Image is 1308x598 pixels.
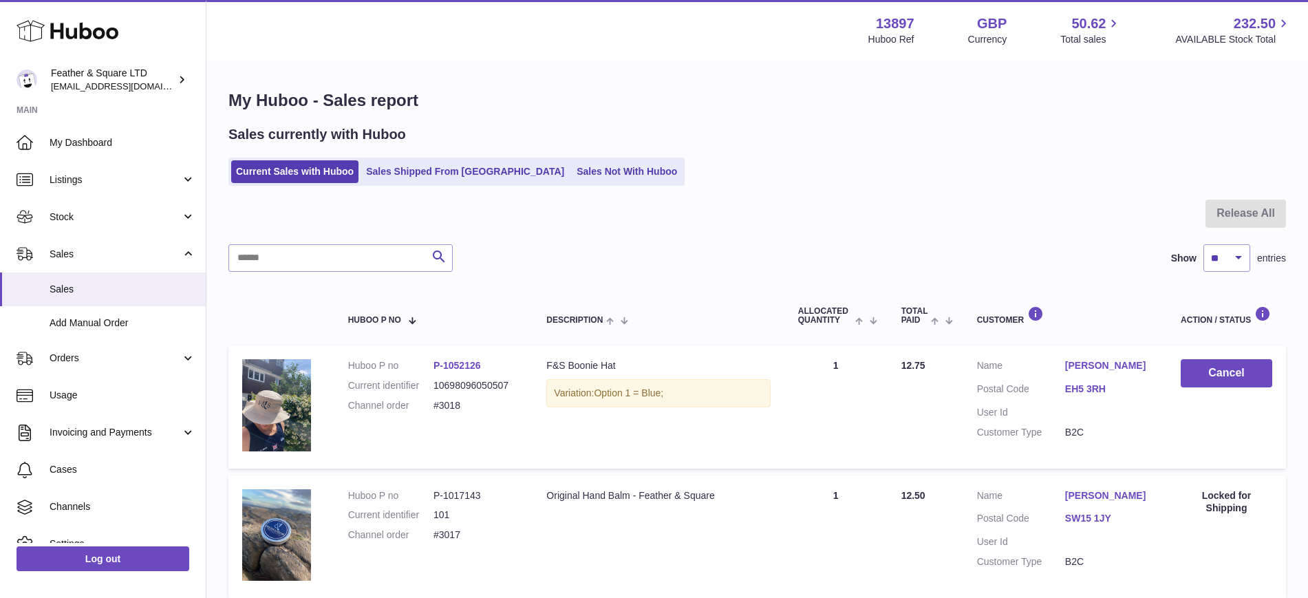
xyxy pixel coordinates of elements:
[901,360,925,371] span: 12.75
[50,173,181,186] span: Listings
[242,489,311,581] img: il_fullxfull.5545322717_sv0z.jpg
[433,509,519,522] dd: 101
[50,500,195,513] span: Channels
[1175,33,1291,46] span: AVAILABLE Stock Total
[977,489,1065,506] dt: Name
[1257,252,1286,265] span: entries
[546,379,770,407] div: Variation:
[348,379,433,392] dt: Current identifier
[1175,14,1291,46] a: 232.50 AVAILABLE Stock Total
[977,512,1065,528] dt: Postal Code
[868,33,914,46] div: Huboo Ref
[977,14,1007,33] strong: GBP
[1065,489,1153,502] a: [PERSON_NAME]
[348,316,401,325] span: Huboo P no
[546,316,603,325] span: Description
[594,387,663,398] span: Option 1 = Blue;
[50,317,195,330] span: Add Manual Order
[348,489,433,502] dt: Huboo P no
[51,81,202,92] span: [EMAIL_ADDRESS][DOMAIN_NAME]
[50,211,181,224] span: Stock
[50,426,181,439] span: Invoicing and Payments
[50,248,181,261] span: Sales
[572,160,682,183] a: Sales Not With Huboo
[546,359,770,372] div: F&S Boonie Hat
[1181,359,1272,387] button: Cancel
[1060,14,1122,46] a: 50.62 Total sales
[50,352,181,365] span: Orders
[348,509,433,522] dt: Current identifier
[1181,306,1272,325] div: Action / Status
[348,359,433,372] dt: Huboo P no
[977,555,1065,568] dt: Customer Type
[1065,555,1153,568] dd: B2C
[977,406,1065,419] dt: User Id
[784,476,888,598] td: 1
[1234,14,1276,33] span: 232.50
[1181,489,1272,515] div: Locked for Shipping
[17,70,37,90] img: feathernsquare@gmail.com
[876,14,914,33] strong: 13897
[361,160,569,183] a: Sales Shipped From [GEOGRAPHIC_DATA]
[968,33,1007,46] div: Currency
[433,528,519,542] dd: #3017
[977,383,1065,399] dt: Postal Code
[50,136,195,149] span: My Dashboard
[977,306,1153,325] div: Customer
[546,489,770,502] div: Original Hand Balm - Feather & Square
[231,160,358,183] a: Current Sales with Huboo
[977,426,1065,439] dt: Customer Type
[1065,426,1153,439] dd: B2C
[51,67,175,93] div: Feather & Square LTD
[50,389,195,402] span: Usage
[348,528,433,542] dt: Channel order
[901,307,928,325] span: Total paid
[433,399,519,412] dd: #3018
[348,399,433,412] dt: Channel order
[50,283,195,296] span: Sales
[977,359,1065,376] dt: Name
[1171,252,1197,265] label: Show
[50,463,195,476] span: Cases
[1060,33,1122,46] span: Total sales
[1065,383,1153,396] a: EH5 3RH
[1065,512,1153,525] a: SW15 1JY
[798,307,853,325] span: ALLOCATED Quantity
[784,345,888,468] td: 1
[50,537,195,551] span: Settings
[17,546,189,571] a: Log out
[242,359,311,451] img: IMG_6158.jpg
[433,489,519,502] dd: P-1017143
[433,379,519,392] dd: 10698096050507
[1071,14,1106,33] span: 50.62
[228,125,406,144] h2: Sales currently with Huboo
[433,360,481,371] a: P-1052126
[977,535,1065,548] dt: User Id
[228,89,1286,111] h1: My Huboo - Sales report
[1065,359,1153,372] a: [PERSON_NAME]
[901,490,925,501] span: 12.50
